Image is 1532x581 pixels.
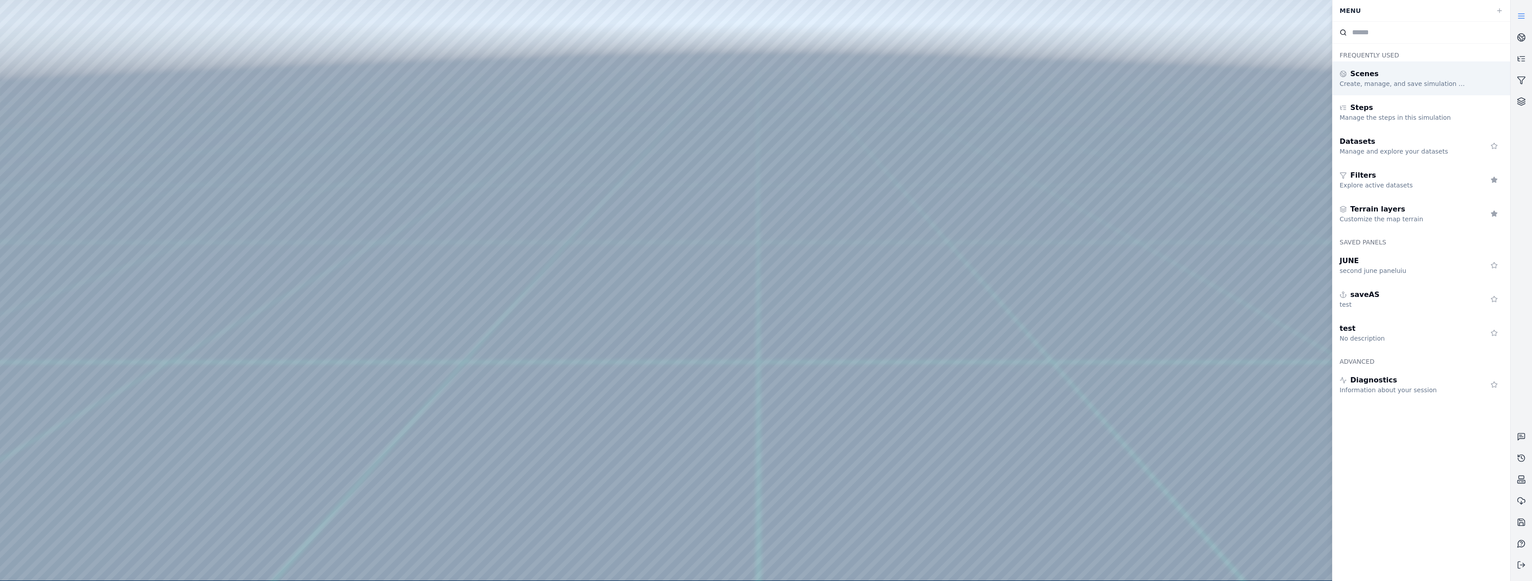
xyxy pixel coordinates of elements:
div: Explore active datasets [1340,181,1468,190]
span: Scenes [1350,69,1379,79]
div: Advanced [1332,350,1510,368]
div: Frequently Used [1332,44,1510,61]
span: Terrain layers [1350,204,1405,215]
div: test [1340,300,1468,309]
span: Steps [1350,102,1373,113]
div: Manage the steps in this simulation [1340,113,1468,122]
span: Datasets [1340,136,1375,147]
div: Information about your session [1340,386,1468,394]
span: test [1340,323,1356,334]
div: Create, manage, and save simulation scenes [1340,79,1468,88]
span: Filters [1350,170,1376,181]
div: second june paneluiu [1340,266,1468,275]
div: Customize the map terrain [1340,215,1468,223]
div: Manage and explore your datasets [1340,147,1468,156]
span: saveAS [1350,289,1380,300]
div: Menu [1334,2,1491,19]
div: No description [1340,334,1468,343]
span: Diagnostics [1350,375,1397,386]
div: Saved panels [1332,231,1510,248]
span: JUNE [1340,256,1359,266]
